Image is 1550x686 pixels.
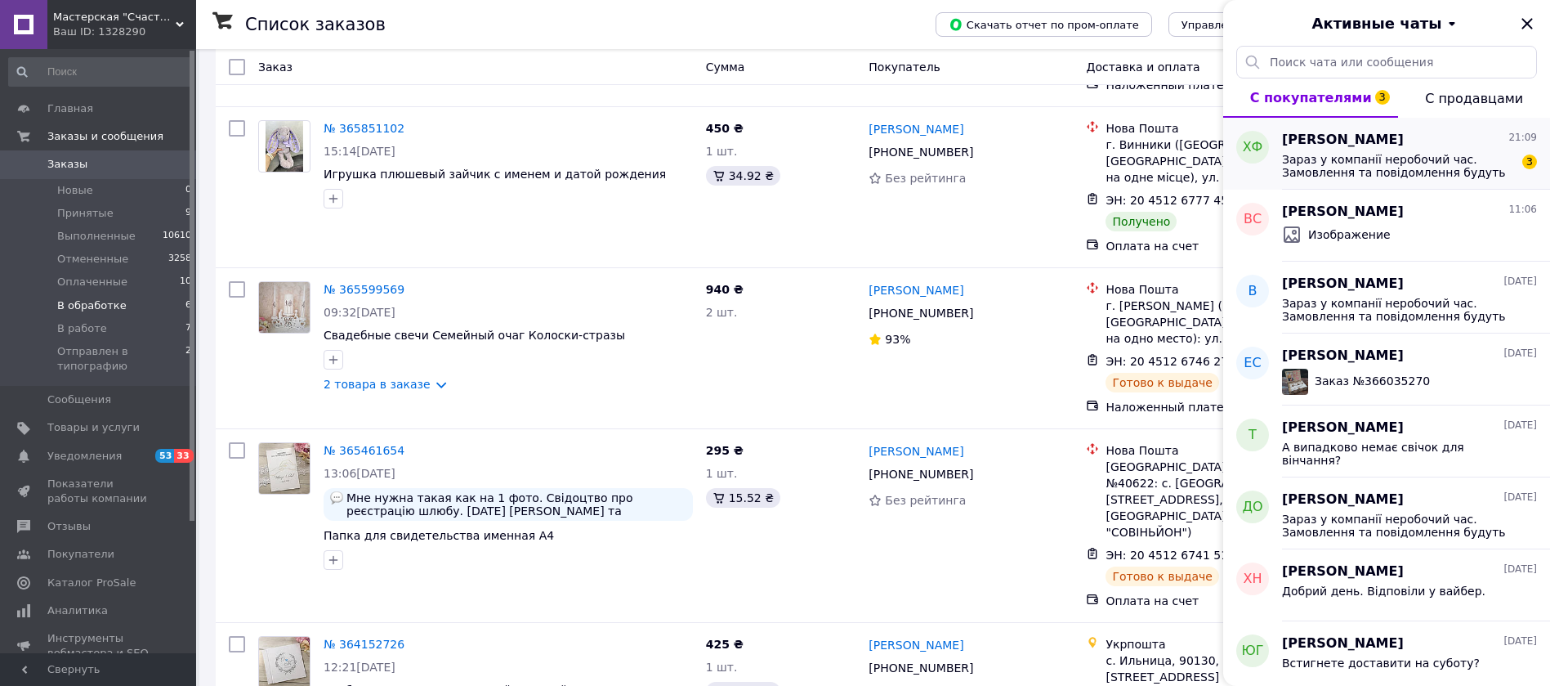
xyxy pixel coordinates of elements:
span: [PHONE_NUMBER] [869,146,973,159]
span: Сообщения [47,392,111,407]
div: Наложенный платеж [1106,399,1333,415]
span: ВС [1244,210,1262,229]
span: [DATE] [1503,347,1537,361]
span: Зараз у компанії неробочий час. Замовлення та повідомлення будуть оброблені з 09:00 найближчого р... [1282,297,1514,323]
span: 12:21[DATE] [324,661,395,674]
span: [PERSON_NAME] [1282,203,1404,222]
span: 6 [185,298,191,313]
span: Заказ № 366035270 [1315,374,1430,388]
span: В работе [57,321,107,336]
a: Фото товару [258,281,310,334]
span: Мастерская "Счастливы вместе" [53,10,176,25]
span: А випадково немає свічок для вінчання? [1282,441,1514,467]
span: 53 [155,449,174,463]
span: 425 ₴ [706,638,744,651]
span: [PERSON_NAME] [1282,275,1404,294]
button: ХН[PERSON_NAME][DATE]Добрий день. Відповіли у вайбер. [1223,549,1550,621]
span: 3 [1375,90,1390,105]
div: Готово к выдаче [1106,567,1218,586]
span: 2 [185,344,191,374]
span: Покупатели [47,547,114,562]
button: Скачать отчет по пром-оплате [936,12,1152,37]
div: Получено [1106,212,1177,231]
button: С продавцами [1398,78,1550,118]
span: [DATE] [1503,634,1537,648]
a: Фото товару [258,120,310,173]
span: [PHONE_NUMBER] [869,468,973,481]
span: Главная [47,101,93,116]
span: 11:06 [1508,203,1537,217]
span: 33 [174,449,193,463]
span: [PHONE_NUMBER] [869,307,973,320]
span: [PERSON_NAME] [1282,634,1404,653]
span: Принятые [57,206,114,221]
span: 0 [185,183,191,198]
a: Игрушка плюшевый зайчик с именем и датой рождения [324,168,666,181]
img: Фото товару [259,443,310,494]
button: хФ[PERSON_NAME]21:09Зараз у компанії неробочий час. Замовлення та повідомлення будуть оброблені з... [1223,118,1550,190]
a: Свадебные свечи Семейный очаг Колоски-стразы [324,329,625,342]
span: Управление статусами [1181,19,1310,31]
h1: Список заказов [245,15,386,34]
span: Отзывы [47,519,91,534]
span: 450 ₴ [706,122,744,135]
span: Заказ [258,61,293,74]
button: Т[PERSON_NAME][DATE]А випадково немає свічок для вінчання? [1223,406,1550,478]
span: [DATE] [1503,491,1537,504]
span: хФ [1243,138,1263,157]
span: Товары и услуги [47,420,140,435]
img: Деревянная шкатулка, коробочка "Мамино сокровище" с рамочкой для фотографии [1282,369,1308,395]
div: 15.52 ₴ [706,488,780,508]
span: Каталог ProSale [47,576,136,590]
span: В [1248,282,1257,301]
a: [PERSON_NAME] [869,121,963,137]
span: Без рейтинга [885,172,966,185]
span: 3 [1522,155,1537,169]
span: 10610 [163,229,191,244]
a: Фото товару [258,442,310,495]
div: [GEOGRAPHIC_DATA], Почтомат №40622: с. [GEOGRAPHIC_DATA], ул. [STREET_ADDRESS], ж/м [GEOGRAPHIC_D... [1106,459,1333,540]
div: Укрпошта [1106,636,1333,652]
span: Доставка и оплата [1086,61,1199,74]
span: [PHONE_NUMBER] [869,661,973,675]
span: Папка для свидетельства именная А4 [324,529,554,542]
span: [DATE] [1503,275,1537,289]
span: 2 шт. [706,306,738,319]
span: Уведомления [47,449,122,464]
span: Добрий день. Відповіли у вайбер. [1282,585,1485,598]
span: Отправлен в типографию [57,344,185,374]
span: Активные чаты [1312,13,1442,34]
span: С покупателями [1250,90,1372,105]
span: [PERSON_NAME] [1282,563,1404,581]
span: Аналитика [47,603,108,618]
div: Готово к выдаче [1106,373,1218,392]
span: [PERSON_NAME] [1282,419,1404,437]
span: 9 [185,206,191,221]
span: ЭН: 20 4512 6746 2712 [1106,355,1243,368]
span: ХН [1244,570,1262,589]
div: 34.92 ₴ [706,166,780,186]
span: 295 ₴ [706,444,744,457]
a: [PERSON_NAME] [869,282,963,298]
button: Управление статусами [1168,12,1323,37]
span: 13:06[DATE] [324,467,395,480]
span: 3258 [168,252,191,267]
span: Новые [57,183,93,198]
span: Заказы [47,157,87,172]
span: Скачать отчет по пром-оплате [949,17,1139,32]
div: Оплата на счет [1106,593,1333,609]
span: Зараз у компанії неробочий час. Замовлення та повідомлення будуть оброблені з 09:00 найближчого р... [1282,153,1514,179]
span: Оплаченные [57,275,127,289]
img: Фото товару [266,121,304,172]
div: г. Винники ([GEOGRAPHIC_DATA], [GEOGRAPHIC_DATA].), №3 (до 30 кг на одне місце), ул. Рынок, 1 [1106,137,1333,186]
button: В[PERSON_NAME][DATE]Зараз у компанії неробочий час. Замовлення та повідомлення будуть оброблені з... [1223,262,1550,334]
span: Сумма [706,61,745,74]
button: С покупателями3 [1223,78,1398,118]
span: Без рейтинга [885,494,966,507]
div: г. [PERSON_NAME] ([PERSON_NAME][GEOGRAPHIC_DATA].), №13 (до 30 кг на одно место): ул. Лазурная, 17 [1106,298,1333,347]
span: С продавцами [1425,91,1523,106]
span: Выполненные [57,229,136,244]
input: Поиск [8,57,193,87]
